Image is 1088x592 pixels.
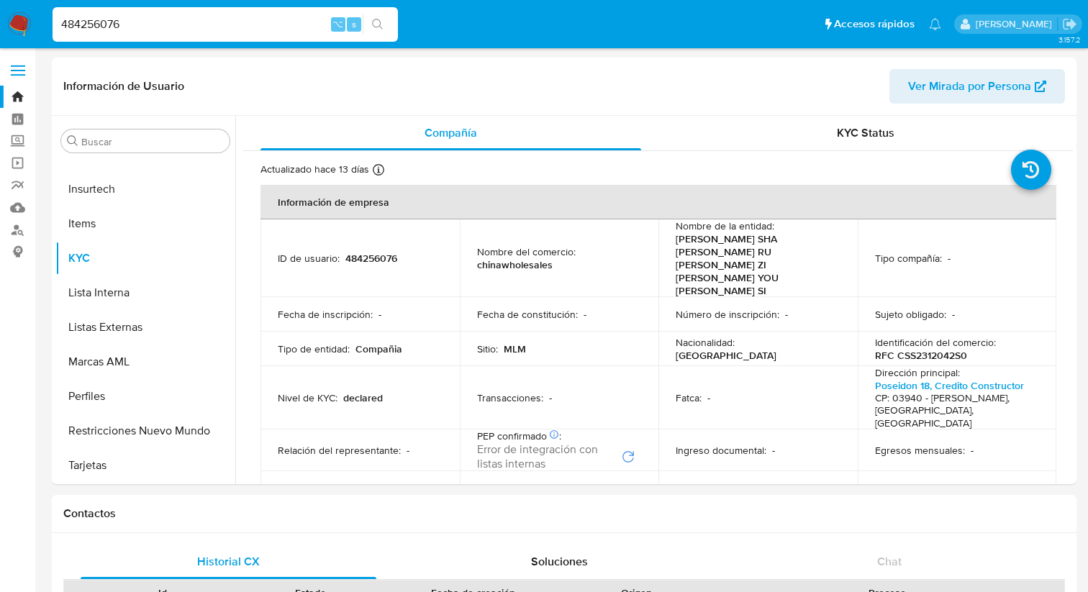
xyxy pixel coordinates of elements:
button: Restricciones Nuevo Mundo [55,414,235,448]
p: Ingresos mensuales : [875,482,967,495]
p: Tipo compañía : [875,252,942,265]
p: 484256076 [345,252,397,265]
p: Sujeto obligado : [875,308,946,321]
p: - [973,482,976,495]
p: - [407,444,409,457]
p: Nivel de KYC : [278,391,337,404]
a: Salir [1062,17,1077,32]
p: - [971,444,974,457]
p: Número de inscripción : [676,308,779,321]
button: search-icon [363,14,392,35]
button: Tarjetas [55,448,235,483]
span: Chat [877,553,902,570]
span: s [352,17,356,31]
p: Egresos mensuales : [875,444,965,457]
button: Items [55,206,235,241]
span: Accesos rápidos [834,17,915,32]
p: Cantidad de fondos : [278,482,367,495]
input: Buscar usuario o caso... [53,15,398,34]
a: Poseidon 18, Credito Constructor [875,378,1024,393]
p: Fatca : [676,391,702,404]
button: Perfiles [55,379,235,414]
button: Insurtech [55,172,235,206]
button: KYC [55,241,235,275]
span: Soluciones [531,553,588,570]
p: - [952,308,955,321]
p: [GEOGRAPHIC_DATA] [676,349,776,362]
p: Fecha de constitución : [477,308,578,321]
p: - [373,482,376,495]
button: Ver Mirada por Persona [889,69,1065,104]
p: Compañia [355,342,402,355]
p: - [707,391,710,404]
button: Buscar [67,135,78,147]
button: Listas Externas [55,310,235,345]
p: Nombre de la entidad : [676,219,774,232]
p: Fondos recurrentes : [477,482,568,495]
p: [PERSON_NAME] SHA [PERSON_NAME] RU [PERSON_NAME] ZI [PERSON_NAME] YOU [PERSON_NAME] SI [676,232,835,297]
a: Notificaciones [929,18,941,30]
p: Tipo de entidad : [278,342,350,355]
p: Dirección principal : [875,366,960,379]
p: Relación del representante : [278,444,401,457]
p: adriana.camarilloduran@mercadolibre.com.mx [976,17,1057,31]
p: - [378,308,381,321]
button: Marcas AML [55,345,235,379]
p: MLM [504,342,526,355]
p: declared [343,391,383,404]
span: KYC Status [837,124,894,141]
h4: CP: 03940 - [PERSON_NAME], [GEOGRAPHIC_DATA], [GEOGRAPHIC_DATA] [875,392,1034,430]
span: Historial CX [197,553,260,570]
p: Sitio : [477,342,498,355]
p: - [772,444,775,457]
p: Nombre del comercio : [477,245,576,258]
p: Soft descriptor : [676,482,743,495]
p: - [785,308,788,321]
p: RFC CSS2312042S0 [875,349,967,362]
span: Ver Mirada por Persona [908,69,1031,104]
p: Fecha de inscripción : [278,308,373,321]
h1: Información de Usuario [63,79,184,94]
p: ID de usuario : [278,252,340,265]
h1: Contactos [63,506,1065,521]
p: Nacionalidad : [676,336,735,349]
p: PEP confirmado : [477,429,561,442]
p: Identificación del comercio : [875,336,996,349]
button: Lista Interna [55,275,235,310]
p: - [948,252,951,265]
p: - [549,391,552,404]
p: - [574,482,577,495]
p: chinawholesales [477,258,553,271]
span: Compañía [425,124,477,141]
p: Ingreso documental : [676,444,766,457]
button: Reintentar [621,450,635,464]
p: - [584,308,586,321]
span: ⌥ [332,17,343,31]
input: Buscar [81,135,224,148]
p: - [749,482,752,495]
p: Transacciones : [477,391,543,404]
th: Información de empresa [260,185,1056,219]
span: Error de integración con listas internas [477,442,619,471]
p: Actualizado hace 13 días [260,163,369,176]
